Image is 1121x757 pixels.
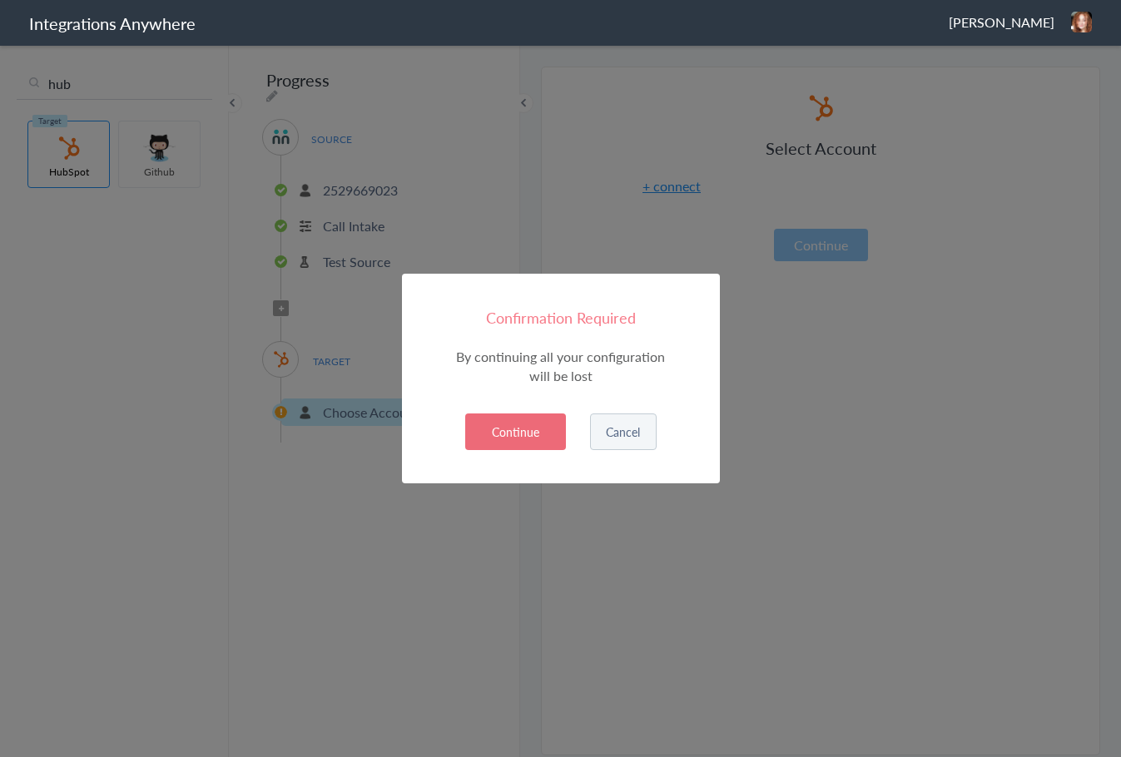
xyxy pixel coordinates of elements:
button: Continue [465,413,566,450]
img: me.png [1071,12,1092,32]
p: By continuing all your configuration will be lost [448,347,674,385]
h1: Integrations Anywhere [29,12,196,35]
h4: Confirmation Required [448,307,674,328]
span: [PERSON_NAME] [949,12,1054,32]
button: Cancel [590,413,657,450]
